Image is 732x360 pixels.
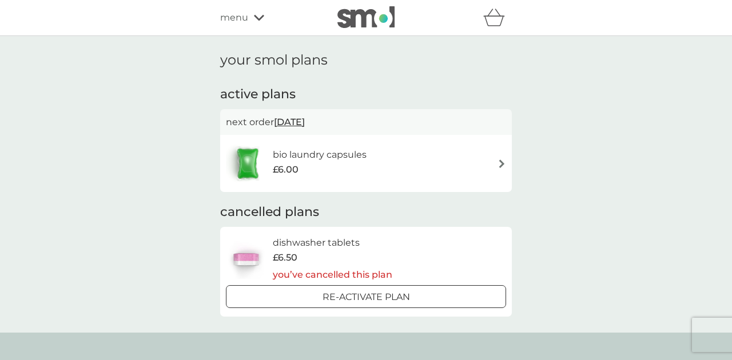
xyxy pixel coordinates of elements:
[226,115,506,130] p: next order
[323,290,410,305] p: Re-activate Plan
[498,159,506,168] img: arrow right
[220,86,512,103] h2: active plans
[337,6,395,28] img: smol
[226,285,506,308] button: Re-activate Plan
[273,147,367,162] h6: bio laundry capsules
[273,250,297,265] span: £6.50
[273,235,392,250] h6: dishwasher tablets
[274,111,305,133] span: [DATE]
[273,162,299,177] span: £6.00
[226,143,269,183] img: bio laundry capsules
[220,203,512,221] h2: cancelled plans
[220,52,512,69] h1: your smol plans
[220,10,248,25] span: menu
[483,6,512,29] div: basket
[273,267,392,282] p: you’ve cancelled this plan
[226,239,266,279] img: dishwasher tablets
